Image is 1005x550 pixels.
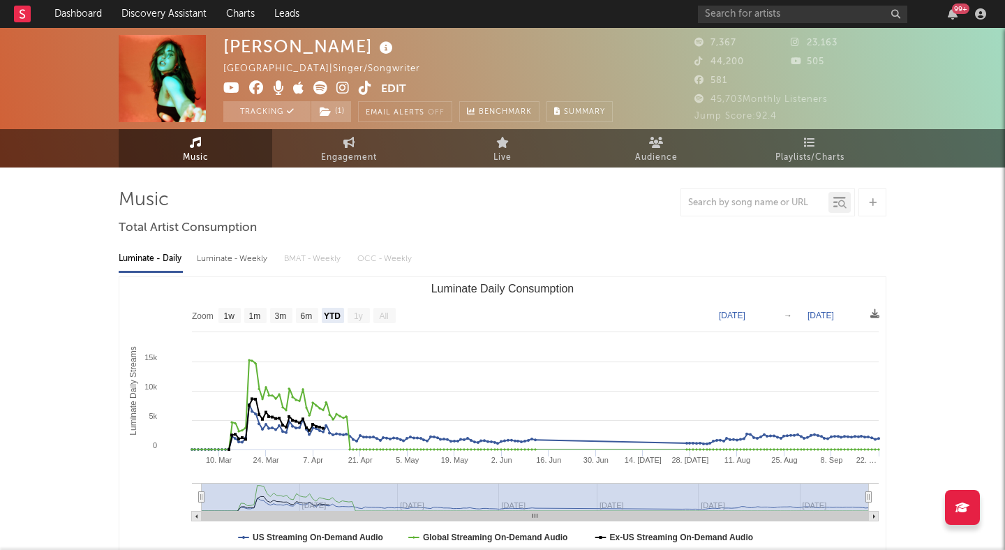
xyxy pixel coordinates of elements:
button: Edit [381,81,406,98]
span: Summary [564,108,605,116]
text: 11. Aug [724,456,750,464]
span: ( 1 ) [311,101,352,122]
text: [DATE] [807,311,834,320]
div: 99 + [952,3,969,14]
text: 16. Jun [536,456,561,464]
text: 14. [DATE] [625,456,662,464]
a: Audience [579,129,733,168]
text: YTD [324,311,341,321]
text: 5k [149,412,157,420]
em: Off [428,109,445,117]
text: 2. Jun [491,456,512,464]
text: All [379,311,388,321]
text: US Streaming On-Demand Audio [253,533,383,542]
span: 45,703 Monthly Listeners [694,95,828,104]
span: 44,200 [694,57,744,66]
button: (1) [311,101,351,122]
text: 1w [224,311,235,321]
span: 7,367 [694,38,736,47]
button: Email AlertsOff [358,101,452,122]
text: 6m [301,311,313,321]
text: 15k [144,353,157,362]
span: Playlists/Charts [775,149,844,166]
text: 5. May [396,456,419,464]
text: Zoom [192,311,214,321]
a: Music [119,129,272,168]
text: 30. Jun [583,456,609,464]
span: Music [183,149,209,166]
input: Search for artists [698,6,907,23]
span: 505 [791,57,824,66]
text: 7. Apr [303,456,323,464]
button: 99+ [948,8,958,20]
text: Ex-US Streaming On-Demand Audio [610,533,754,542]
span: Engagement [321,149,377,166]
span: Jump Score: 92.4 [694,112,777,121]
input: Search by song name or URL [681,198,828,209]
text: Luminate Daily Consumption [431,283,574,295]
button: Tracking [223,101,311,122]
div: Luminate - Weekly [197,247,270,271]
a: Playlists/Charts [733,129,886,168]
span: Live [493,149,512,166]
text: [DATE] [719,311,745,320]
text: 8. Sep [821,456,843,464]
text: 19. May [441,456,469,464]
span: Audience [635,149,678,166]
span: Benchmark [479,104,532,121]
div: Luminate - Daily [119,247,183,271]
text: Luminate Daily Streams [128,346,138,435]
div: [PERSON_NAME] [223,35,396,58]
text: 24. Mar [253,456,279,464]
text: 21. Apr [348,456,373,464]
a: Engagement [272,129,426,168]
text: Global Streaming On-Demand Audio [423,533,568,542]
text: 1m [249,311,261,321]
text: 25. Aug [771,456,797,464]
text: 10k [144,382,157,391]
text: → [784,311,792,320]
text: 28. [DATE] [671,456,708,464]
a: Live [426,129,579,168]
button: Summary [546,101,613,122]
a: Benchmark [459,101,539,122]
span: 23,163 [791,38,837,47]
text: 10. Mar [206,456,232,464]
text: 0 [153,441,157,449]
span: 581 [694,76,727,85]
text: 1y [354,311,363,321]
div: [GEOGRAPHIC_DATA] | Singer/Songwriter [223,61,436,77]
text: 3m [275,311,287,321]
text: 22. … [856,456,877,464]
span: Total Artist Consumption [119,220,257,237]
